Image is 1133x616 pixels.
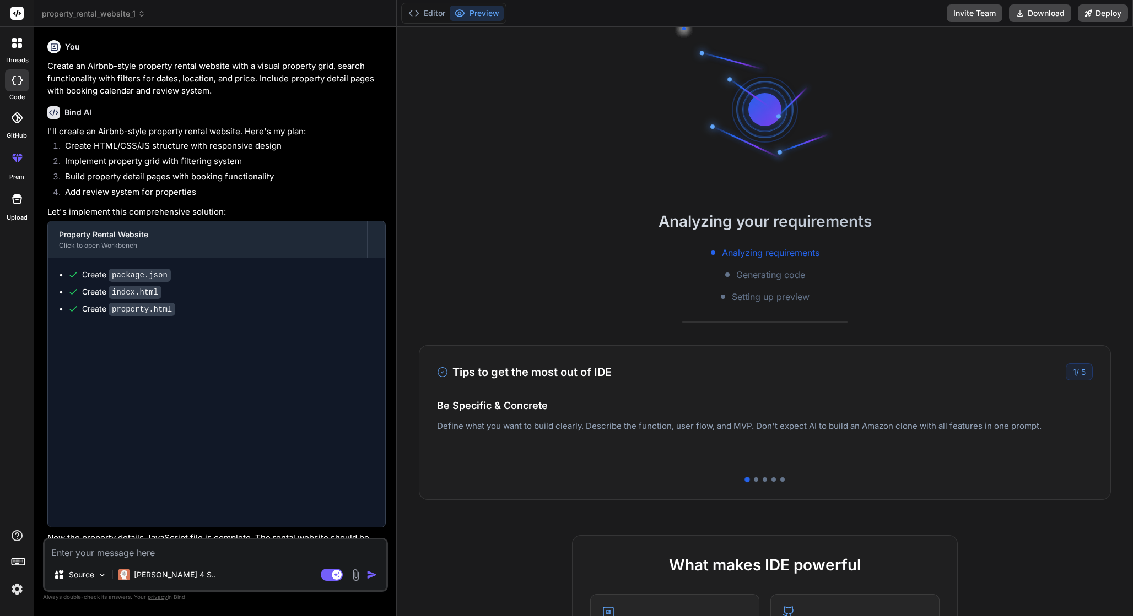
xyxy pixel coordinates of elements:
[9,172,24,182] label: prem
[1066,363,1093,380] div: /
[109,269,171,282] code: package.json
[42,8,145,19] span: property_rental_website_1
[47,532,386,557] p: Now the property details JavaScript file is complete. The rental website should be fully function...
[109,303,175,316] code: property.html
[109,286,161,299] code: index.html
[722,246,819,259] span: Analyzing requirements
[134,569,216,580] p: [PERSON_NAME] 4 S..
[47,60,386,97] p: Create an Airbnb-style property rental website with a visual property grid, search functionality ...
[56,171,386,186] li: Build property detail pages with booking functionality
[437,364,612,380] h3: Tips to get the most out of IDE
[947,4,1002,22] button: Invite Team
[1009,4,1071,22] button: Download
[69,569,94,580] p: Source
[450,6,504,21] button: Preview
[56,155,386,171] li: Implement property grid with filtering system
[82,286,161,298] div: Create
[732,290,810,303] span: Setting up preview
[590,553,940,576] h2: What makes IDE powerful
[5,56,29,65] label: threads
[404,6,450,21] button: Editor
[7,213,28,222] label: Upload
[59,241,356,250] div: Click to open Workbench
[43,592,388,602] p: Always double-check its answers. Your in Bind
[64,107,91,118] h6: Bind AI
[59,229,356,240] div: Property Rental Website
[1078,4,1128,22] button: Deploy
[366,569,377,580] img: icon
[8,580,26,598] img: settings
[47,126,386,138] p: I'll create an Airbnb-style property rental website. Here's my plan:
[56,140,386,155] li: Create HTML/CSS/JS structure with responsive design
[9,92,25,102] label: code
[56,186,386,201] li: Add review system for properties
[98,570,107,580] img: Pick Models
[349,569,362,581] img: attachment
[148,593,168,600] span: privacy
[7,131,27,140] label: GitHub
[1081,367,1086,377] span: 5
[736,268,805,281] span: Generating code
[82,303,175,315] div: Create
[65,41,80,52] h6: You
[82,269,171,281] div: Create
[47,206,386,219] p: Let's implement this comprehensive solution:
[118,569,130,580] img: Claude 4 Sonnet
[437,398,1093,413] h4: Be Specific & Concrete
[397,210,1133,233] h2: Analyzing your requirements
[1073,367,1076,377] span: 1
[48,221,367,258] button: Property Rental WebsiteClick to open Workbench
